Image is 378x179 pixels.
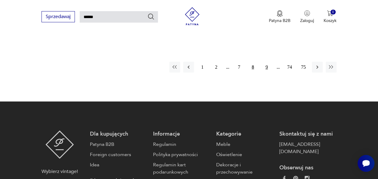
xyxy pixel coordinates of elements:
[358,155,374,172] iframe: Smartsupp widget button
[279,130,337,138] p: Skontaktuj się z nami
[45,130,74,159] img: Patyna - sklep z meblami i dekoracjami vintage
[330,10,336,15] div: 0
[90,141,147,148] a: Patyna B2B
[300,18,314,24] p: Zaloguj
[324,10,337,24] button: 0Koszyk
[90,161,147,168] a: Idea
[197,62,208,73] button: 1
[216,130,273,138] p: Kategorie
[147,13,155,20] button: Szukaj
[324,18,337,24] p: Koszyk
[41,15,75,19] a: Sprzedawaj
[247,62,258,73] button: 8
[153,151,210,158] a: Polityka prywatności
[153,130,210,138] p: Informacje
[298,62,309,73] button: 75
[216,151,273,158] a: Oświetlenie
[183,7,201,25] img: Patyna - sklep z meblami i dekoracjami vintage
[211,62,222,73] button: 2
[269,10,290,24] a: Ikona medaluPatyna B2B
[153,141,210,148] a: Regulamin
[284,62,295,73] button: 74
[269,10,290,24] button: Patyna B2B
[234,62,244,73] button: 7
[327,10,333,16] img: Ikona koszyka
[261,62,272,73] button: 9
[41,11,75,22] button: Sprzedawaj
[304,10,310,16] img: Ikonka użytkownika
[279,164,337,171] p: Obserwuj nas
[41,168,78,175] p: Wybierz vintage!
[90,130,147,138] p: Dla kupujących
[277,10,283,17] img: Ikona medalu
[216,161,273,176] a: Dekoracje i przechowywanie
[216,141,273,148] a: Meble
[269,18,290,24] p: Patyna B2B
[90,151,147,158] a: Foreign customers
[300,10,314,24] button: Zaloguj
[153,161,210,176] a: Regulamin kart podarunkowych
[279,141,337,155] a: [EMAIL_ADDRESS][DOMAIN_NAME]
